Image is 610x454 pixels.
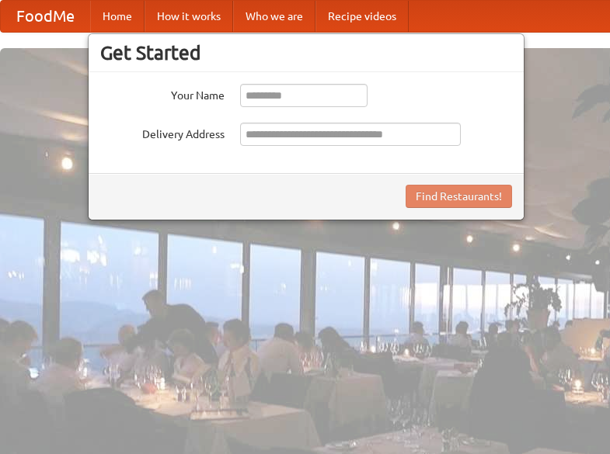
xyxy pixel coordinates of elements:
[406,185,512,208] button: Find Restaurants!
[100,84,225,103] label: Your Name
[100,41,512,64] h3: Get Started
[145,1,233,32] a: How it works
[315,1,409,32] a: Recipe videos
[100,123,225,142] label: Delivery Address
[1,1,90,32] a: FoodMe
[90,1,145,32] a: Home
[233,1,315,32] a: Who we are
